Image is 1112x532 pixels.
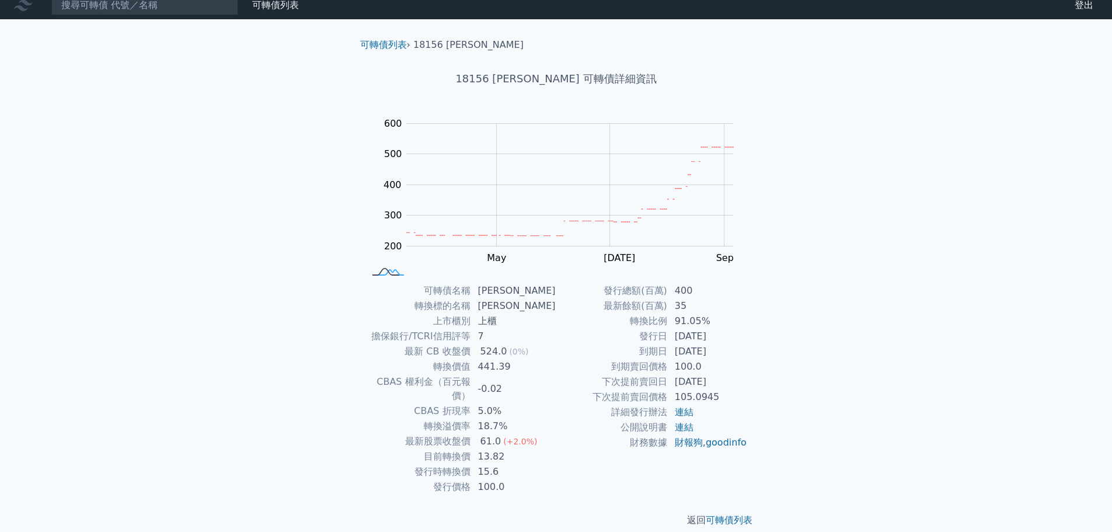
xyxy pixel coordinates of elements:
td: 發行總額(百萬) [556,283,668,298]
div: 61.0 [478,434,504,448]
td: 下次提前賣回價格 [556,390,668,405]
span: (0%) [509,347,528,356]
td: 公開說明書 [556,420,668,435]
td: 18.7% [471,419,556,434]
td: 400 [668,283,748,298]
td: 上市櫃別 [365,314,471,329]
a: goodinfo [706,437,747,448]
p: 返回 [351,513,762,527]
tspan: Sep [716,252,734,263]
td: -0.02 [471,374,556,404]
td: 擔保銀行/TCRI信用評等 [365,329,471,344]
td: 轉換價值 [365,359,471,374]
tspan: 300 [384,210,402,221]
td: 財務數據 [556,435,668,450]
a: 可轉債列表 [706,514,752,526]
td: , [668,435,748,450]
tspan: [DATE] [604,252,635,263]
g: Chart [378,118,751,287]
td: 詳細發行辦法 [556,405,668,420]
td: 7 [471,329,556,344]
td: 100.0 [471,479,556,495]
tspan: 400 [384,179,402,190]
td: 15.6 [471,464,556,479]
td: 91.05% [668,314,748,329]
td: 105.0945 [668,390,748,405]
li: 18156 [PERSON_NAME] [413,38,524,52]
td: 發行時轉換價 [365,464,471,479]
td: 發行日 [556,329,668,344]
h1: 18156 [PERSON_NAME] 可轉債詳細資訊 [351,71,762,87]
tspan: 500 [384,148,402,159]
td: 發行價格 [365,479,471,495]
li: › [360,38,410,52]
td: 上櫃 [471,314,556,329]
td: 441.39 [471,359,556,374]
tspan: 200 [384,241,402,252]
td: 到期賣回價格 [556,359,668,374]
td: CBAS 折現率 [365,404,471,419]
td: 轉換標的名稱 [365,298,471,314]
td: [DATE] [668,329,748,344]
td: 100.0 [668,359,748,374]
div: 524.0 [478,345,510,359]
td: 最新 CB 收盤價 [365,344,471,359]
td: 5.0% [471,404,556,419]
td: 目前轉換價 [365,449,471,464]
a: 可轉債列表 [360,39,407,50]
td: 13.82 [471,449,556,464]
td: CBAS 權利金（百元報價） [365,374,471,404]
td: 最新股票收盤價 [365,434,471,449]
a: 連結 [675,406,693,418]
td: 下次提前賣回日 [556,374,668,390]
td: 轉換比例 [556,314,668,329]
td: [PERSON_NAME] [471,298,556,314]
td: 35 [668,298,748,314]
tspan: 600 [384,118,402,129]
td: [DATE] [668,344,748,359]
tspan: May [487,252,506,263]
td: [PERSON_NAME] [471,283,556,298]
span: (+2.0%) [503,437,537,446]
td: [DATE] [668,374,748,390]
a: 財報狗 [675,437,703,448]
td: 轉換溢價率 [365,419,471,434]
td: 可轉債名稱 [365,283,471,298]
a: 連結 [675,422,693,433]
td: 到期日 [556,344,668,359]
td: 最新餘額(百萬) [556,298,668,314]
